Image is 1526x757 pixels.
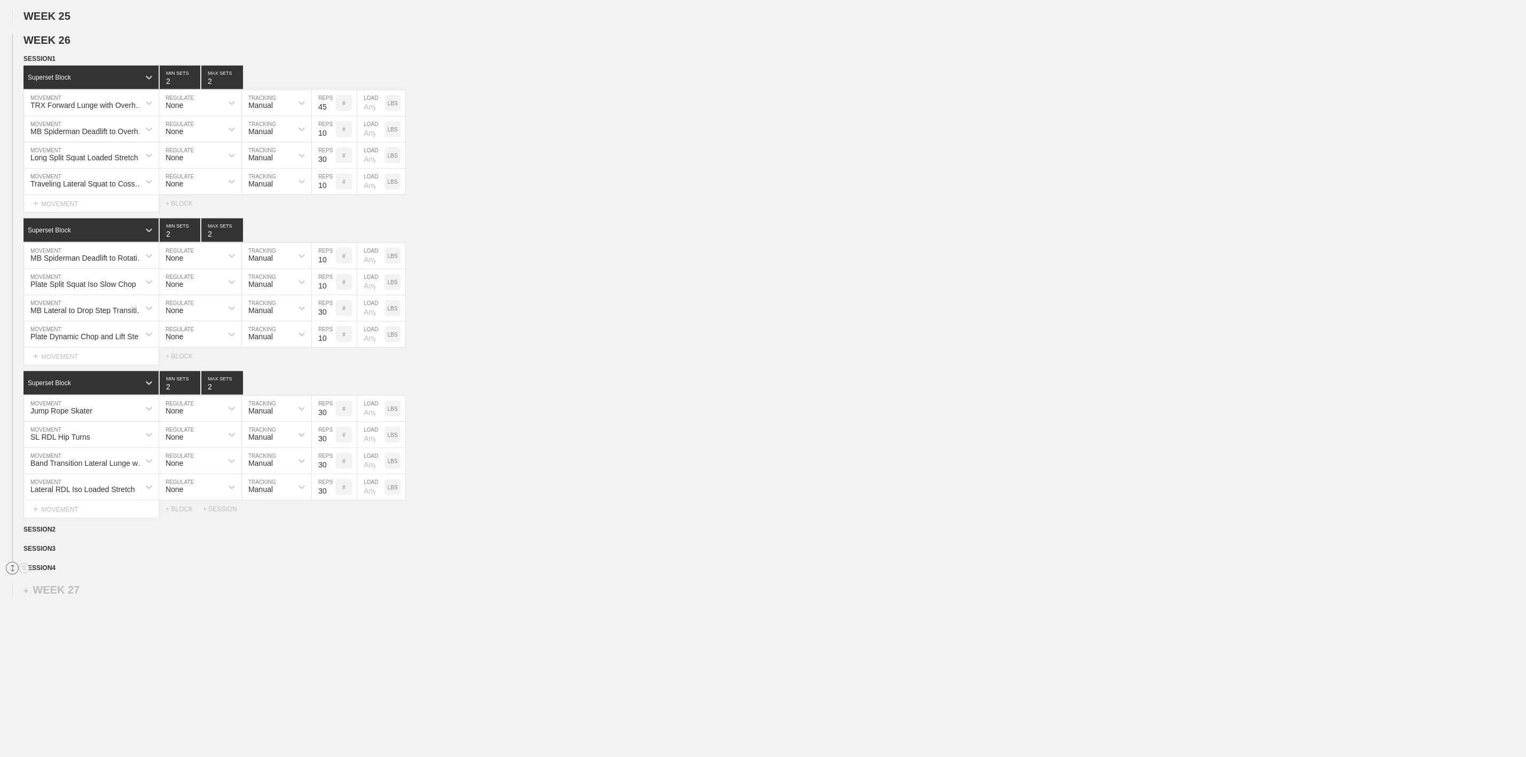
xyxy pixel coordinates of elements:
[24,10,71,22] span: WEEK 25
[357,422,385,448] input: Any
[166,485,183,494] div: None
[30,459,146,467] div: Band Transition Lateral Lunge with Overhead Side Bend
[248,332,273,341] div: Manual
[388,406,398,412] p: LBS
[30,101,146,110] div: TRX Forward Lunge with Overhead Mobilizer
[388,127,398,132] p: LBS
[342,306,346,311] p: #
[166,254,183,262] div: None
[248,127,273,136] div: Manual
[342,485,346,490] p: #
[388,153,398,159] p: LBS
[248,254,273,262] div: Manual
[30,485,135,494] div: Lateral RDL Iso Loaded Stretch
[24,348,159,365] div: MOVEMENT
[388,332,398,338] p: LBS
[357,448,385,474] input: Any
[201,218,243,242] input: None
[24,34,71,46] span: WEEK 26
[30,306,146,315] div: MB Lateral to Drop Step Transition Lunge with Rotation
[166,433,183,441] div: None
[357,143,385,168] input: Any
[24,501,159,518] div: MOVEMENT
[248,101,273,110] div: Manual
[357,295,385,321] input: Any
[342,253,346,259] p: #
[248,306,273,315] div: Manual
[388,279,398,285] p: LBS
[357,474,385,500] input: Any
[24,565,56,572] span: SESSION 4
[201,371,243,395] input: None
[342,406,346,412] p: #
[388,306,398,311] p: LBS
[166,353,203,360] div: + BLOCK
[248,180,273,188] div: Manual
[388,100,398,106] p: LBS
[201,66,243,89] input: None
[33,352,38,361] span: +
[33,199,38,208] span: +
[357,269,385,295] input: Any
[248,407,273,415] div: Manual
[166,127,183,136] div: None
[357,322,385,347] input: Any
[342,179,346,185] p: #
[342,432,346,438] p: #
[388,179,398,185] p: LBS
[166,153,183,162] div: None
[28,227,71,234] div: Superset Block
[30,180,146,188] div: Traveling Lateral Squat to Cossack Squat
[30,280,136,288] div: Plate Split Squat Iso Slow Chop
[166,505,203,513] div: + BLOCK
[342,279,346,285] p: #
[342,332,346,338] p: #
[342,100,346,106] p: #
[30,254,146,262] div: MB Spiderman Deadlift to Rotational Shift & Reach
[248,280,273,288] div: Manual
[33,504,38,513] span: +
[24,587,28,596] span: +
[203,505,246,513] div: + SESSION
[342,127,346,132] p: #
[166,101,183,110] div: None
[24,526,56,534] span: SESSION 2
[166,459,183,467] div: None
[388,458,398,464] p: LBS
[166,332,183,341] div: None
[166,306,183,315] div: None
[28,74,71,81] div: Superset Block
[30,127,146,136] div: MB Spiderman Deadlift to Overhead Reach
[30,433,90,441] div: SL RDL Hip Turns
[30,332,146,341] div: Plate Dynamic Chop and Lift Step Through
[166,407,183,415] div: None
[166,180,183,188] div: None
[388,253,398,259] p: LBS
[24,584,80,597] div: WEEK 27
[24,545,56,553] span: SESSION 3
[357,243,385,269] input: Any
[24,55,56,63] span: SESSION 1
[248,433,273,441] div: Manual
[357,396,385,422] input: Any
[342,458,346,464] p: #
[388,432,398,438] p: LBS
[342,153,346,159] p: #
[1473,706,1526,757] iframe: Chat Widget
[357,116,385,142] input: Any
[30,153,138,162] div: Long Split Squat Loaded Stretch
[357,90,385,116] input: Any
[248,485,273,494] div: Manual
[30,407,92,415] div: Jump Rope Skater
[166,280,183,288] div: None
[357,169,385,194] input: Any
[388,485,398,490] p: LBS
[28,379,71,387] div: Superset Block
[166,200,203,207] div: + BLOCK
[24,195,159,213] div: MOVEMENT
[248,459,273,467] div: Manual
[248,153,273,162] div: Manual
